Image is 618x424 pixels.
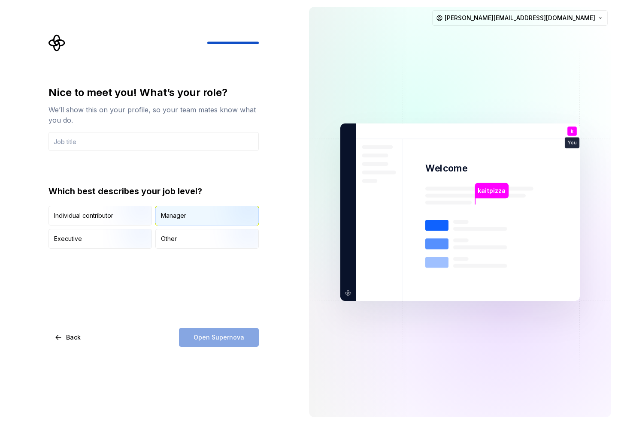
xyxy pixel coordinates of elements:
[54,211,113,220] div: Individual contributor
[48,86,259,99] div: Nice to meet you! What’s your role?
[54,235,82,243] div: Executive
[48,132,259,151] input: Job title
[445,14,595,22] span: [PERSON_NAME][EMAIL_ADDRESS][DOMAIN_NAME]
[48,105,259,125] div: We’ll show this on your profile, so your team mates know what you do.
[568,140,576,145] p: You
[571,129,573,133] p: k
[48,328,88,347] button: Back
[432,10,608,26] button: [PERSON_NAME][EMAIL_ADDRESS][DOMAIN_NAME]
[425,162,467,174] p: Welcome
[48,185,259,197] div: Which best describes your job level?
[161,211,186,220] div: Manager
[161,235,177,243] div: Other
[66,333,81,342] span: Back
[48,34,66,51] svg: Supernova Logo
[478,186,506,195] p: kaitpizza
